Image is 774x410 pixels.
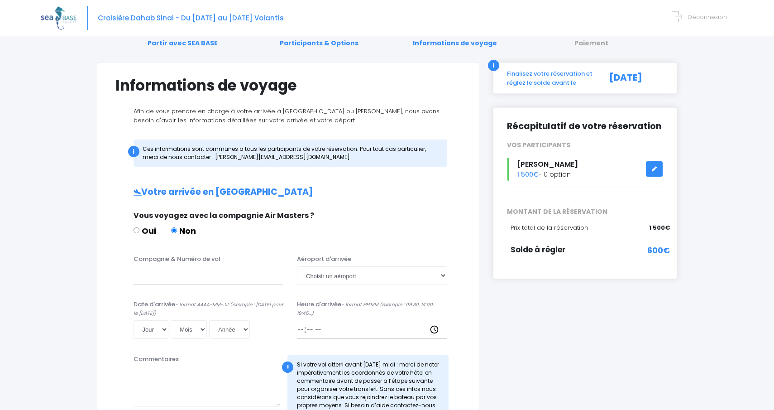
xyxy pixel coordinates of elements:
[134,300,284,318] label: Date d'arrivée
[171,225,196,237] label: Non
[134,227,139,233] input: Oui
[134,301,283,317] i: - format AAAA-MM-JJ (exemple : [DATE] pour le [DATE])
[647,244,670,256] span: 600€
[488,60,499,71] div: i
[688,13,727,21] span: Déconnexion
[297,301,434,317] i: - format HH:MM (exemple : 09:30, 14:00, 19:45...)
[500,207,670,217] span: MONTANT DE LA RÉSERVATION
[171,227,177,233] input: Non
[115,187,461,198] h2: Votre arrivée en [GEOGRAPHIC_DATA]
[282,362,293,373] div: !
[517,170,539,179] span: 1 500€
[134,225,156,237] label: Oui
[297,255,351,264] label: Aéroport d'arrivée
[134,140,447,167] div: Ces informations sont communes à tous les participants de votre réservation. Pour tout cas partic...
[599,69,670,87] div: [DATE]
[128,146,139,157] div: i
[500,140,670,150] div: VOS PARTICIPANTS
[500,69,599,87] div: Finalisez votre réservation et réglez le solde avant le
[500,158,670,181] div: - 0 option
[115,77,461,94] h1: Informations de voyage
[511,244,566,255] span: Solde à régler
[649,223,670,232] span: 1 500€
[134,255,220,264] label: Compagnie & Numéro de vol
[297,320,447,338] input: __:__
[134,210,314,221] span: Vous voyagez avec la compagnie Air Masters ?
[134,355,179,364] label: Commentaires
[507,121,664,132] h2: Récapitulatif de votre réservation
[115,107,461,125] p: Afin de vous prendre en charge à votre arrivée à [GEOGRAPHIC_DATA] ou [PERSON_NAME], nous avons b...
[511,223,588,232] span: Prix total de la réservation
[98,13,284,23] span: Croisière Dahab Sinai - Du [DATE] au [DATE] Volantis
[517,159,578,169] span: [PERSON_NAME]
[297,300,447,318] label: Heure d'arrivée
